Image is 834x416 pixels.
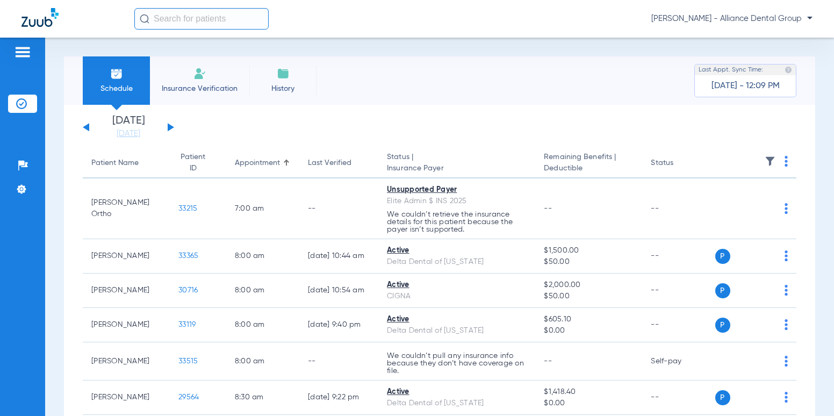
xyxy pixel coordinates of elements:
span: 30716 [178,286,198,294]
span: $50.00 [544,256,634,268]
span: P [715,318,730,333]
img: Manual Insurance Verification [193,67,206,80]
td: -- [299,342,378,381]
div: Patient ID [178,152,218,174]
span: Insurance Payer [387,163,527,174]
span: $0.00 [544,398,634,409]
div: Last Verified [308,157,351,169]
div: Active [387,279,527,291]
img: History [277,67,290,80]
span: 33515 [178,357,198,365]
div: Last Verified [308,157,370,169]
td: 8:00 AM [226,308,299,342]
span: -- [544,205,552,212]
th: Status [642,148,715,178]
span: $605.10 [544,314,634,325]
td: [DATE] 10:44 AM [299,239,378,274]
div: Patient Name [91,157,139,169]
td: -- [642,308,715,342]
img: Zuub Logo [21,8,59,27]
th: Status | [378,148,535,178]
span: [PERSON_NAME] - Alliance Dental Group [651,13,813,24]
div: Unsupported Payer [387,184,527,196]
div: Active [387,245,527,256]
img: last sync help info [785,66,792,74]
span: $1,500.00 [544,245,634,256]
img: hamburger-icon [14,46,31,59]
p: We couldn’t retrieve the insurance details for this patient because the payer isn’t supported. [387,211,527,233]
span: Deductible [544,163,634,174]
td: [PERSON_NAME] [83,274,170,308]
div: Patient Name [91,157,161,169]
span: P [715,390,730,405]
td: 8:00 AM [226,239,299,274]
div: Delta Dental of [US_STATE] [387,325,527,336]
span: $0.00 [544,325,634,336]
a: [DATE] [96,128,161,139]
span: P [715,283,730,298]
td: [PERSON_NAME] [83,239,170,274]
span: [DATE] - 12:09 PM [711,81,780,91]
td: [PERSON_NAME] [83,308,170,342]
span: 33215 [178,205,197,212]
img: group-dot-blue.svg [785,392,788,403]
img: group-dot-blue.svg [785,356,788,367]
img: filter.svg [765,156,775,167]
td: [DATE] 10:54 AM [299,274,378,308]
img: group-dot-blue.svg [785,156,788,167]
img: group-dot-blue.svg [785,250,788,261]
td: 7:00 AM [226,178,299,239]
span: 33365 [178,252,198,260]
span: 33119 [178,321,196,328]
td: -- [299,178,378,239]
li: [DATE] [96,116,161,139]
div: Active [387,314,527,325]
div: Appointment [235,157,291,169]
span: P [715,249,730,264]
img: group-dot-blue.svg [785,285,788,296]
td: [PERSON_NAME] [83,381,170,415]
span: Schedule [91,83,142,94]
span: $1,418.40 [544,386,634,398]
td: [DATE] 9:40 PM [299,308,378,342]
span: $2,000.00 [544,279,634,291]
td: Self-pay [642,342,715,381]
td: [PERSON_NAME] [83,342,170,381]
td: 8:00 AM [226,342,299,381]
span: History [257,83,308,94]
td: [PERSON_NAME] Ortho [83,178,170,239]
div: Elite Admin $ INS 2025 [387,196,527,207]
div: Patient ID [178,152,208,174]
div: Delta Dental of [US_STATE] [387,256,527,268]
span: 29564 [178,393,199,401]
img: Search Icon [140,14,149,24]
th: Remaining Benefits | [535,148,642,178]
div: Delta Dental of [US_STATE] [387,398,527,409]
td: 8:00 AM [226,274,299,308]
td: -- [642,178,715,239]
span: Last Appt. Sync Time: [699,64,763,75]
div: Active [387,386,527,398]
span: $50.00 [544,291,634,302]
td: -- [642,274,715,308]
span: -- [544,357,552,365]
td: -- [642,381,715,415]
div: CIGNA [387,291,527,302]
div: Appointment [235,157,280,169]
img: group-dot-blue.svg [785,203,788,214]
td: -- [642,239,715,274]
img: group-dot-blue.svg [785,319,788,330]
input: Search for patients [134,8,269,30]
td: [DATE] 9:22 PM [299,381,378,415]
p: We couldn’t pull any insurance info because they don’t have coverage on file. [387,352,527,375]
img: Schedule [110,67,123,80]
td: 8:30 AM [226,381,299,415]
span: Insurance Verification [158,83,241,94]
